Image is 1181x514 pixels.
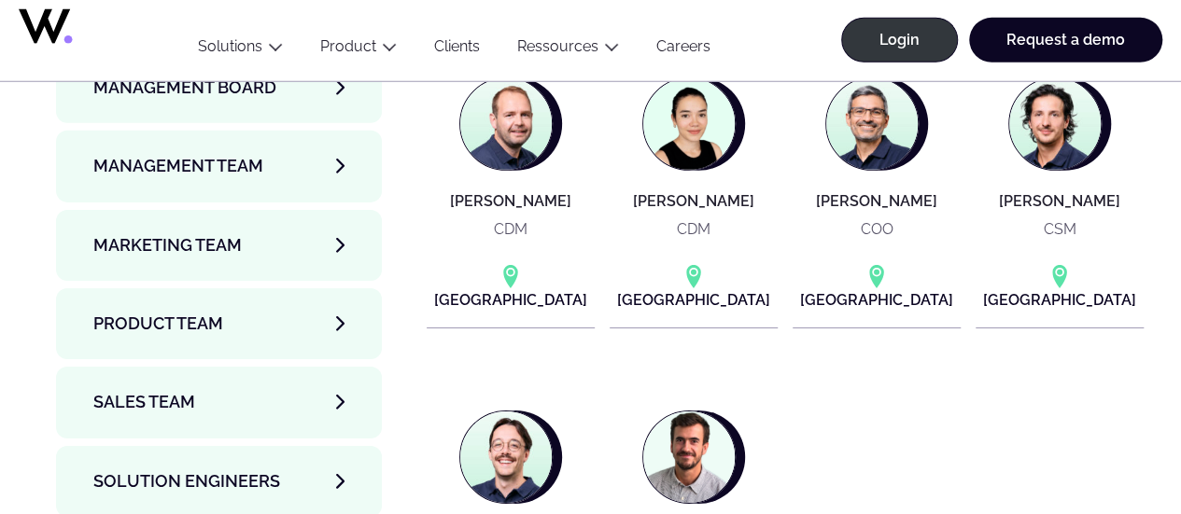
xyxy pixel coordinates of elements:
img: Valentin LEMERLE [460,411,552,503]
a: Product [320,37,376,55]
p: CDM [677,217,710,241]
button: Product [302,37,415,63]
iframe: Chatbot [1058,391,1155,488]
img: Mikaël AZRAN [826,78,918,170]
h4: [PERSON_NAME] [450,193,571,210]
p: [GEOGRAPHIC_DATA] [434,288,587,312]
p: [GEOGRAPHIC_DATA] [983,288,1136,312]
h4: [PERSON_NAME] [816,193,937,210]
a: Careers [638,37,729,63]
img: Paul LEJEUNE [1009,78,1101,170]
span: Management Board [93,75,276,101]
span: Management Team [93,153,263,179]
img: François PERROT [460,78,552,170]
a: Ressources [517,37,598,55]
p: CDM [494,217,527,241]
p: COO [861,217,893,241]
h4: [PERSON_NAME] [633,193,754,210]
img: Marion FAYE COURREGELONGUE [643,78,735,170]
a: Login [841,18,958,63]
p: [GEOGRAPHIC_DATA] [617,288,770,312]
button: Ressources [499,37,638,63]
a: Request a demo [969,18,1162,63]
img: Victor MERCIER [643,411,735,503]
h4: [PERSON_NAME] [999,193,1120,210]
p: [GEOGRAPHIC_DATA] [800,288,953,312]
span: Solution Engineers [93,468,280,494]
span: Marketing Team [93,232,242,258]
span: Sales team [93,389,195,415]
a: Clients [415,37,499,63]
p: CSM [1044,217,1076,241]
span: Product team [93,311,223,337]
button: Solutions [179,37,302,63]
